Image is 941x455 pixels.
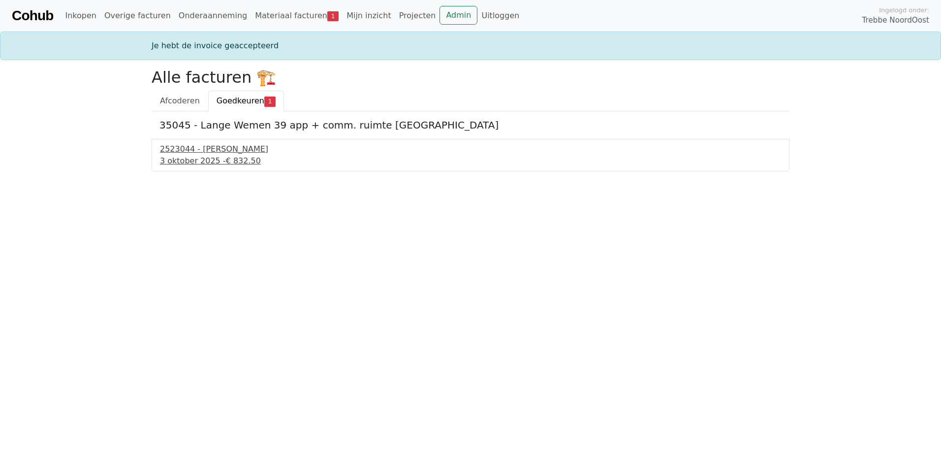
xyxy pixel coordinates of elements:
div: 2523044 - [PERSON_NAME] [160,143,781,155]
a: Cohub [12,4,53,28]
a: Overige facturen [100,6,175,26]
a: 2523044 - [PERSON_NAME]3 oktober 2025 -€ 832.50 [160,143,781,167]
span: Goedkeuren [217,96,264,105]
div: 3 oktober 2025 - [160,155,781,167]
a: Mijn inzicht [343,6,395,26]
a: Onderaanneming [175,6,251,26]
h2: Alle facturen 🏗️ [152,68,789,87]
a: Materiaal facturen1 [251,6,343,26]
span: € 832.50 [226,156,261,165]
div: Je hebt de invoice geaccepteerd [146,40,795,52]
span: 1 [327,11,339,21]
a: Afcoderen [152,91,208,111]
span: Afcoderen [160,96,200,105]
a: Admin [439,6,477,25]
a: Projecten [395,6,440,26]
a: Inkopen [61,6,100,26]
span: Trebbe NoordOost [862,15,929,26]
h5: 35045 - Lange Wemen 39 app + comm. ruimte [GEOGRAPHIC_DATA] [159,119,782,131]
a: Uitloggen [477,6,523,26]
span: 1 [264,97,276,106]
a: Goedkeuren1 [208,91,284,111]
span: Ingelogd onder: [879,5,929,15]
